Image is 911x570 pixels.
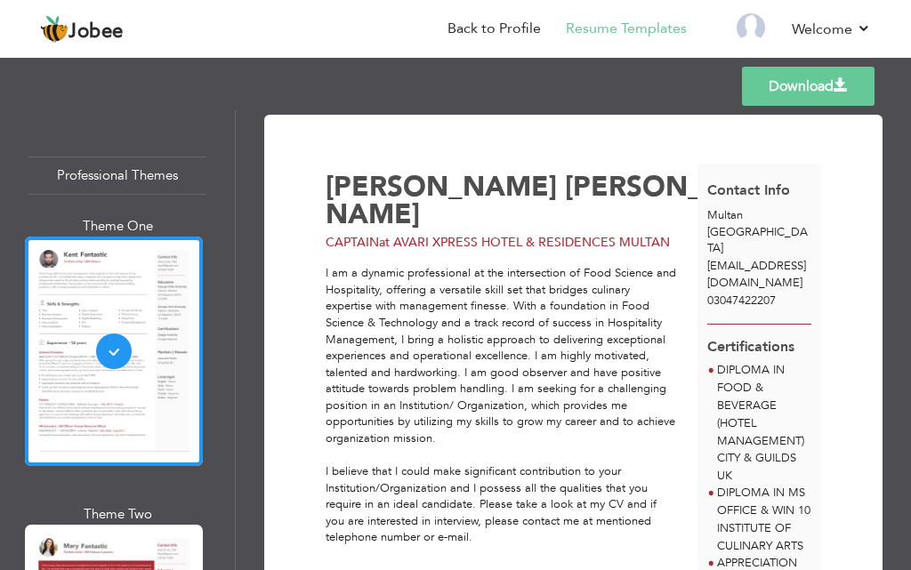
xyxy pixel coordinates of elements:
[566,19,687,39] a: Resume Templates
[707,293,776,309] span: 03047422207
[717,520,833,556] p: INSTITUTE OF CULINARY ARTS
[792,19,871,40] a: Welcome
[717,485,810,518] span: DIPLOMA IN MS OFFICE & WIN 10
[326,168,557,205] span: [PERSON_NAME]
[707,224,808,257] span: [GEOGRAPHIC_DATA]
[717,450,811,486] p: CITY & GUILDS UK
[742,67,875,106] a: Download
[40,15,69,44] img: jobee.io
[69,22,124,42] span: Jobee
[28,217,206,236] div: Theme One
[707,181,790,200] span: Contact Info
[40,15,124,44] a: Jobee
[737,13,765,42] img: Profile Img
[379,234,670,251] span: at AVARI XPRESS HOTEL & RESIDENCES MULTAN
[717,362,804,448] span: DIPLOMA IN FOOD & BEVERAGE (HOTEL MANAGEMENT)
[447,19,541,39] a: Back to Profile
[707,324,794,357] span: Certifications
[28,505,206,524] div: Theme Two
[326,234,379,251] span: CAPTAIN
[707,207,743,223] span: Multan
[326,168,702,233] span: [PERSON_NAME]
[28,157,206,195] div: Professional Themes
[326,265,678,562] div: I am a dynamic professional at the intersection of Food Science and Hospitality, offering a versa...
[707,258,806,291] span: [EMAIL_ADDRESS][DOMAIN_NAME]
